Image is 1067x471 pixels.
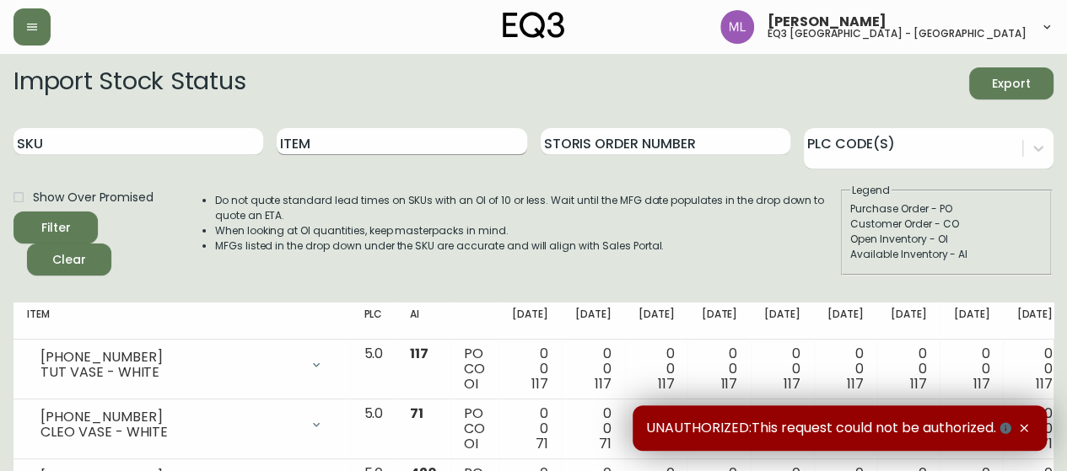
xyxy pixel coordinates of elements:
[973,374,989,393] span: 117
[625,302,688,340] th: [DATE]
[969,67,1054,99] button: Export
[40,425,299,440] div: CLEO VASE - WHITE
[1036,374,1053,393] span: 117
[215,223,839,238] li: When looking at OI quantities, keep masterpacks in mind.
[784,374,800,393] span: 117
[850,232,1043,247] div: Open Inventory - OI
[850,201,1043,217] div: Purchase Order - PO
[1040,434,1053,453] span: 71
[562,302,625,340] th: [DATE]
[850,247,1043,262] div: Available Inventory - AI
[464,406,485,452] div: PO CO
[575,346,612,392] div: 0 0
[503,12,565,39] img: logo
[40,365,299,380] div: TUT VASE - WHITE
[701,346,737,392] div: 0 0
[396,302,450,340] th: AI
[13,67,245,99] h2: Import Stock Status
[13,211,98,244] button: Filter
[215,238,839,254] li: MFGs listed in the drop down under the SKU are accurate and will align with Sales Portal.
[40,350,299,365] div: [PHONE_NUMBER]
[33,189,154,206] span: Show Over Promised
[536,434,548,453] span: 71
[983,73,1040,94] span: Export
[768,15,886,29] span: [PERSON_NAME]
[720,374,737,393] span: 117
[575,406,612,452] div: 0 0
[531,374,548,393] span: 117
[41,217,71,238] div: Filter
[27,244,111,276] button: Clear
[215,193,839,223] li: Do not quote standard lead times on SKUs with an OI of 10 or less. Wait until the MFG date popula...
[850,183,892,198] legend: Legend
[27,346,337,383] div: [PHONE_NUMBER]TUT VASE - WHITE
[687,302,751,340] th: [DATE]
[891,346,927,392] div: 0 0
[40,249,98,270] span: Clear
[13,302,350,340] th: Item
[350,302,396,340] th: PLC
[599,434,612,453] span: 71
[646,419,1015,437] span: UNAUTHORIZED:This request could not be authorized.
[512,406,548,452] div: 0 0
[940,302,1003,340] th: [DATE]
[464,346,485,392] div: PO CO
[720,10,754,44] img: baddbcff1c9a25bf9b3a4739eeaf679c
[410,404,423,423] span: 71
[751,302,814,340] th: [DATE]
[464,374,478,393] span: OI
[40,409,299,425] div: [PHONE_NUMBER]
[410,344,428,363] span: 117
[953,346,989,392] div: 0 0
[350,399,396,459] td: 5.0
[768,29,1027,39] h5: eq3 [GEOGRAPHIC_DATA] - [GEOGRAPHIC_DATA]
[639,346,675,392] div: 0 0
[814,302,877,340] th: [DATE]
[27,406,337,443] div: [PHONE_NUMBER]CLEO VASE - WHITE
[498,302,562,340] th: [DATE]
[827,346,864,392] div: 0 0
[658,374,675,393] span: 117
[350,340,396,399] td: 5.0
[1016,346,1053,392] div: 0 0
[512,346,548,392] div: 0 0
[764,346,800,392] div: 0 0
[910,374,927,393] span: 117
[595,374,612,393] span: 117
[1003,302,1066,340] th: [DATE]
[847,374,864,393] span: 117
[464,434,478,453] span: OI
[877,302,940,340] th: [DATE]
[850,217,1043,232] div: Customer Order - CO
